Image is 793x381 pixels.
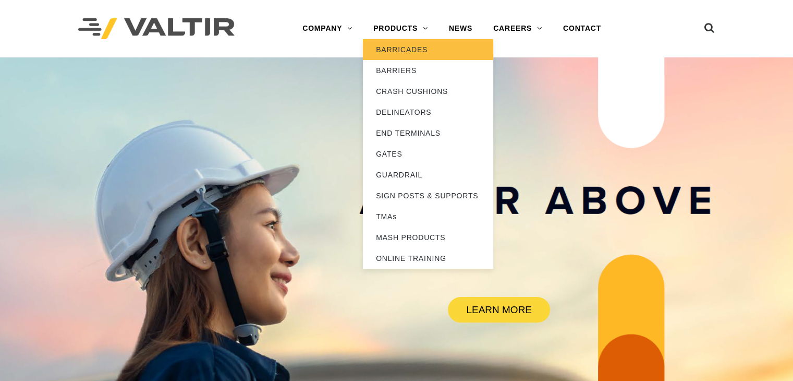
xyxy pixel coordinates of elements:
img: Valtir [78,18,235,40]
a: ONLINE TRAINING [363,248,493,269]
a: MASH PRODUCTS [363,227,493,248]
a: CAREERS [483,18,553,39]
a: LEARN MORE [448,297,550,323]
a: CONTACT [553,18,612,39]
a: BARRIERS [363,60,493,81]
a: GATES [363,144,493,164]
a: TMAs [363,206,493,227]
a: PRODUCTS [363,18,438,39]
a: COMPANY [292,18,363,39]
a: CRASH CUSHIONS [363,81,493,102]
a: END TERMINALS [363,123,493,144]
a: NEWS [438,18,483,39]
a: GUARDRAIL [363,164,493,185]
a: SIGN POSTS & SUPPORTS [363,185,493,206]
a: BARRICADES [363,39,493,60]
a: DELINEATORS [363,102,493,123]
